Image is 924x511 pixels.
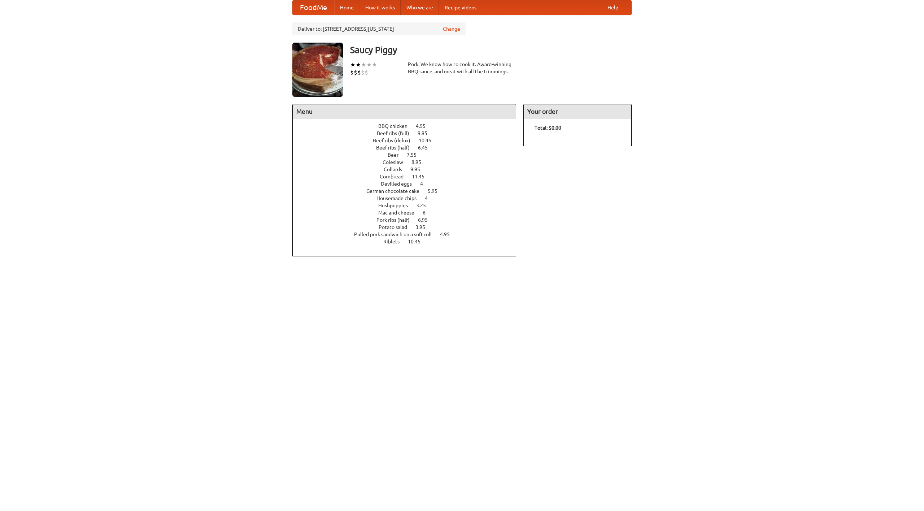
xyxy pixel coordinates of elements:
a: Recipe videos [439,0,482,15]
li: ★ [356,61,361,69]
span: Mac and cheese [378,210,422,216]
a: Home [334,0,359,15]
span: 9.95 [410,166,427,172]
li: $ [357,69,361,77]
span: 6 [423,210,433,216]
span: 4.95 [416,123,433,129]
a: BBQ chicken 4.95 [378,123,439,129]
img: angular.jpg [292,43,343,97]
a: Beef ribs (half) 6.45 [376,145,441,151]
span: BBQ chicken [378,123,415,129]
span: Beef ribs (half) [376,145,417,151]
span: Beef ribs (delux) [373,138,418,143]
h3: Saucy Piggy [350,43,632,57]
span: 4 [420,181,430,187]
li: $ [350,69,354,77]
div: Pork. We know how to cook it. Award-winning BBQ sauce, and meat with all the trimmings. [408,61,516,75]
span: Devilled eggs [381,181,419,187]
span: Pork ribs (half) [376,217,417,223]
a: Potato salad 3.95 [379,224,439,230]
b: Total: $0.00 [535,125,561,131]
span: Riblets [383,239,407,244]
a: Housemade chips 4 [376,195,441,201]
span: Beef ribs (full) [377,130,417,136]
span: 10.45 [408,239,428,244]
span: 10.45 [419,138,439,143]
span: 4.95 [440,231,457,237]
a: Cornbread 11.45 [380,174,438,179]
span: Housemade chips [376,195,424,201]
li: $ [361,69,365,77]
a: Riblets 10.45 [383,239,434,244]
a: FoodMe [293,0,334,15]
a: Coleslaw 8.95 [383,159,435,165]
a: Help [602,0,624,15]
span: Collards [384,166,409,172]
a: Pulled pork sandwich on a soft roll 4.95 [354,231,463,237]
span: 11.45 [412,174,432,179]
div: Deliver to: [STREET_ADDRESS][US_STATE] [292,22,466,35]
span: 6.95 [418,217,435,223]
span: German chocolate cake [366,188,427,194]
span: Pulled pork sandwich on a soft roll [354,231,439,237]
a: Who we are [401,0,439,15]
li: ★ [350,61,356,69]
h4: Menu [293,104,516,119]
span: 8.95 [411,159,428,165]
li: ★ [366,61,372,69]
a: Hushpuppies 3.25 [378,203,439,208]
a: Beef ribs (full) 9.95 [377,130,441,136]
a: Change [443,25,460,33]
li: $ [365,69,368,77]
span: Beer [388,152,406,158]
a: Beer 7.55 [388,152,430,158]
span: 4 [425,195,435,201]
a: Mac and cheese 6 [378,210,439,216]
a: Beef ribs (delux) 10.45 [373,138,445,143]
span: 5.95 [428,188,445,194]
span: Hushpuppies [378,203,415,208]
span: Cornbread [380,174,411,179]
a: Collards 9.95 [384,166,433,172]
a: How it works [359,0,401,15]
a: German chocolate cake 5.95 [366,188,451,194]
h4: Your order [524,104,631,119]
span: 7.55 [407,152,424,158]
span: 9.95 [418,130,435,136]
li: $ [354,69,357,77]
li: ★ [372,61,377,69]
span: Potato salad [379,224,414,230]
span: Coleslaw [383,159,410,165]
span: 3.95 [415,224,432,230]
span: 3.25 [416,203,433,208]
a: Pork ribs (half) 6.95 [376,217,441,223]
a: Devilled eggs 4 [381,181,436,187]
li: ★ [361,61,366,69]
span: 6.45 [418,145,435,151]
